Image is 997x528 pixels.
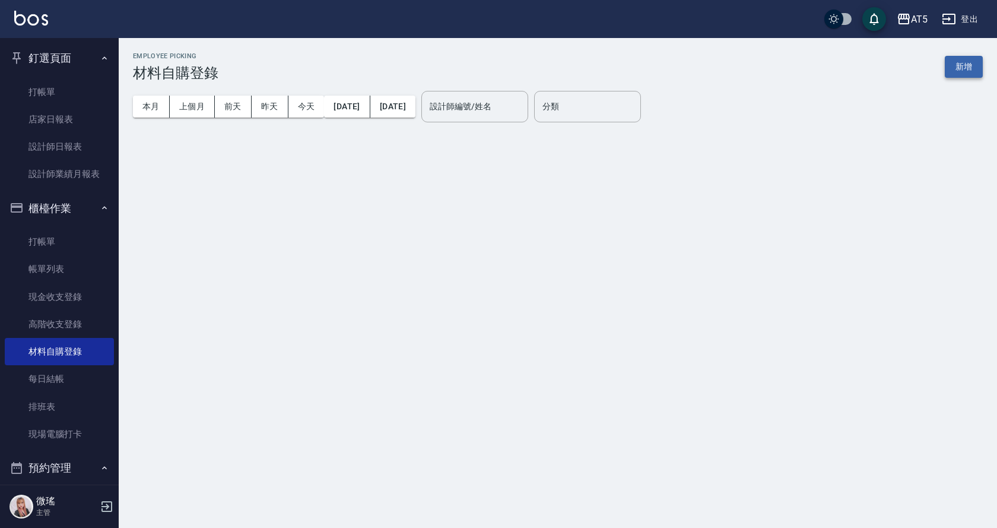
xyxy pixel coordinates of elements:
[892,7,932,31] button: AT5
[133,65,218,81] h3: 材料自購登錄
[5,43,114,74] button: 釘選頁面
[5,420,114,448] a: 現場電腦打卡
[5,255,114,283] a: 帳單列表
[170,96,215,118] button: 上個月
[5,193,114,224] button: 櫃檯作業
[5,283,114,311] a: 現金收支登錄
[5,338,114,365] a: 材料自購登錄
[5,311,114,338] a: 高階收支登錄
[370,96,415,118] button: [DATE]
[945,61,983,72] a: 新增
[5,365,114,393] a: 每日結帳
[5,160,114,188] a: 設計師業績月報表
[288,96,325,118] button: 今天
[36,507,97,518] p: 主管
[5,106,114,133] a: 店家日報表
[14,11,48,26] img: Logo
[324,96,370,118] button: [DATE]
[937,8,983,30] button: 登出
[36,495,97,507] h5: 微瑤
[215,96,252,118] button: 前天
[911,12,928,27] div: AT5
[5,228,114,255] a: 打帳單
[9,495,33,518] img: Person
[5,78,114,106] a: 打帳單
[862,7,886,31] button: save
[5,453,114,483] button: 預約管理
[133,52,218,60] h2: Employee Picking
[133,96,170,118] button: 本月
[252,96,288,118] button: 昨天
[5,393,114,420] a: 排班表
[5,133,114,160] a: 設計師日報表
[945,56,983,78] button: 新增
